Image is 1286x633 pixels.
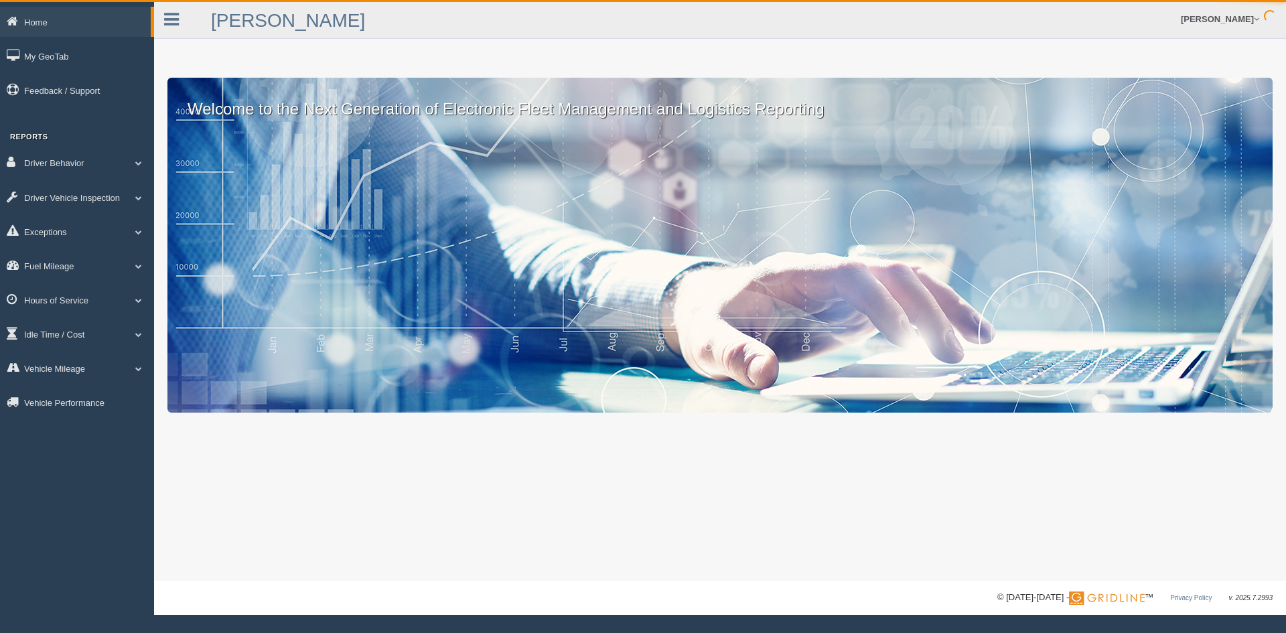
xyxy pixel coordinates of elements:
a: [PERSON_NAME] [211,10,365,31]
div: © [DATE]-[DATE] - ™ [997,591,1273,605]
span: v. 2025.7.2993 [1229,594,1273,602]
a: Privacy Policy [1170,594,1212,602]
p: Welcome to the Next Generation of Electronic Fleet Management and Logistics Reporting [167,78,1273,121]
img: Gridline [1069,591,1145,605]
